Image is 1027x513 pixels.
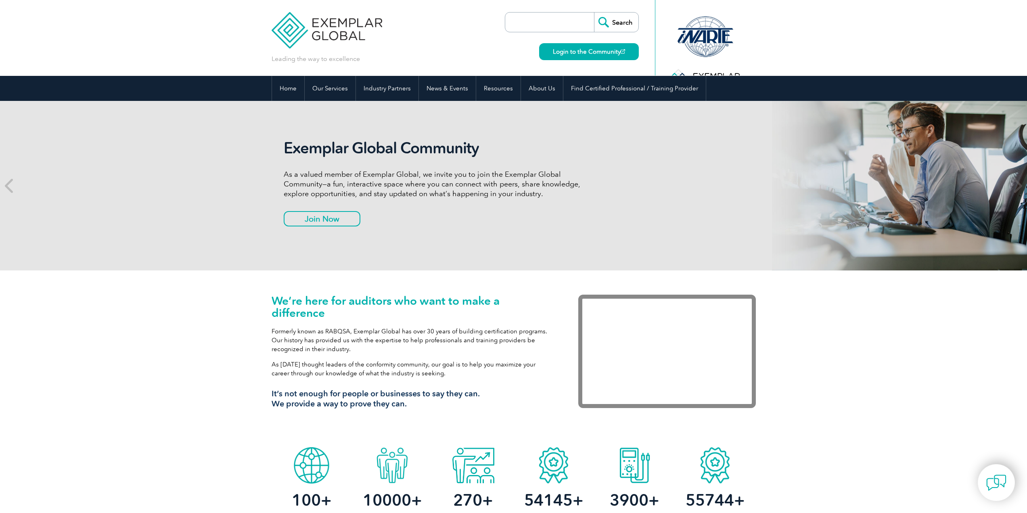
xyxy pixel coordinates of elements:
[284,170,586,199] p: As a valued member of Exemplar Global, we invite you to join the Exemplar Global Community—a fun,...
[292,490,321,510] span: 100
[578,295,756,408] iframe: Exemplar Global: Working together to make a difference
[363,490,411,510] span: 10000
[524,490,573,510] span: 54145
[476,76,521,101] a: Resources
[272,76,304,101] a: Home
[272,389,554,409] h3: It’s not enough for people or businesses to say they can. We provide a way to prove they can.
[521,76,563,101] a: About Us
[284,139,586,157] h2: Exemplar Global Community
[272,494,352,507] h2: +
[272,360,554,378] p: As [DATE] thought leaders of the conformity community, our goal is to help you maximize your care...
[433,494,513,507] h2: +
[272,54,360,63] p: Leading the way to excellence
[621,49,625,54] img: open_square.png
[419,76,476,101] a: News & Events
[986,473,1006,493] img: contact-chat.png
[272,295,554,319] h1: We’re here for auditors who want to make a difference
[594,13,638,32] input: Search
[539,43,639,60] a: Login to the Community
[563,76,706,101] a: Find Certified Professional / Training Provider
[594,494,675,507] h2: +
[675,494,755,507] h2: +
[272,327,554,354] p: Formerly known as RABQSA, Exemplar Global has over 30 years of building certification programs. O...
[453,490,482,510] span: 270
[686,490,734,510] span: 55744
[284,211,360,226] a: Join Now
[513,494,594,507] h2: +
[610,490,648,510] span: 3900
[352,494,433,507] h2: +
[356,76,418,101] a: Industry Partners
[305,76,356,101] a: Our Services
